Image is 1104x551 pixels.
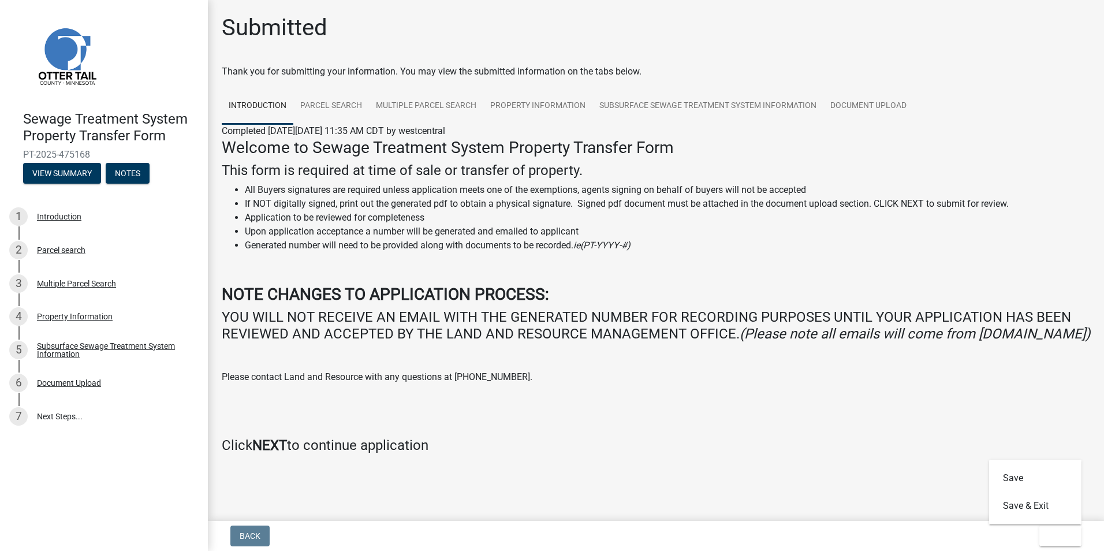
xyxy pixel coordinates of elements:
[23,163,101,184] button: View Summary
[245,197,1090,211] li: If NOT digitally signed, print out the generated pdf to obtain a physical signature. Signed pdf d...
[592,88,823,125] a: Subsurface Sewage Treatment System Information
[222,309,1090,342] h4: YOU WILL NOT RECEIVE AN EMAIL WITH THE GENERATED NUMBER FOR RECORDING PURPOSES UNTIL YOUR APPLICA...
[9,241,28,259] div: 2
[23,12,110,99] img: Otter Tail County, Minnesota
[106,163,150,184] button: Notes
[230,526,270,546] button: Back
[222,437,1090,454] h4: Click to continue application
[573,240,631,251] i: ie(PT-YYYY-#)
[222,285,549,304] strong: NOTE CHANGES TO APPLICATION PROCESS:
[293,88,369,125] a: Parcel search
[23,149,185,160] span: PT-2025-475168
[37,379,101,387] div: Document Upload
[222,65,1090,79] div: Thank you for submitting your information. You may view the submitted information on the tabs below.
[222,14,327,42] h1: Submitted
[222,138,1090,158] h3: Welcome to Sewage Treatment System Property Transfer Form
[740,326,1090,342] i: (Please note all emails will come from [DOMAIN_NAME])
[9,407,28,426] div: 7
[9,207,28,226] div: 1
[9,341,28,359] div: 5
[9,374,28,392] div: 6
[369,88,483,125] a: Multiple Parcel Search
[1049,531,1065,541] span: Exit
[23,111,199,144] h4: Sewage Treatment System Property Transfer Form
[222,162,1090,179] h4: This form is required at time of sale or transfer of property.
[252,437,287,453] strong: NEXT
[37,246,85,254] div: Parcel search
[23,169,101,178] wm-modal-confirm: Summary
[106,169,150,178] wm-modal-confirm: Notes
[483,88,592,125] a: Property Information
[989,492,1081,520] button: Save & Exit
[37,213,81,221] div: Introduction
[989,460,1081,524] div: Exit
[37,342,189,358] div: Subsurface Sewage Treatment System Information
[9,307,28,326] div: 4
[1039,526,1081,546] button: Exit
[240,531,260,541] span: Back
[989,464,1081,492] button: Save
[9,274,28,293] div: 3
[37,312,113,321] div: Property Information
[222,370,1090,384] p: Please contact Land and Resource with any questions at [PHONE_NUMBER].
[222,125,445,136] span: Completed [DATE][DATE] 11:35 AM CDT by westcentral
[245,183,1090,197] li: All Buyers signatures are required unless application meets one of the exemptions, agents signing...
[245,239,1090,252] li: Generated number will need to be provided along with documents to be recorded.
[37,280,116,288] div: Multiple Parcel Search
[245,211,1090,225] li: Application to be reviewed for completeness
[222,88,293,125] a: Introduction
[245,225,1090,239] li: Upon application acceptance a number will be generated and emailed to applicant
[823,88,913,125] a: Document Upload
